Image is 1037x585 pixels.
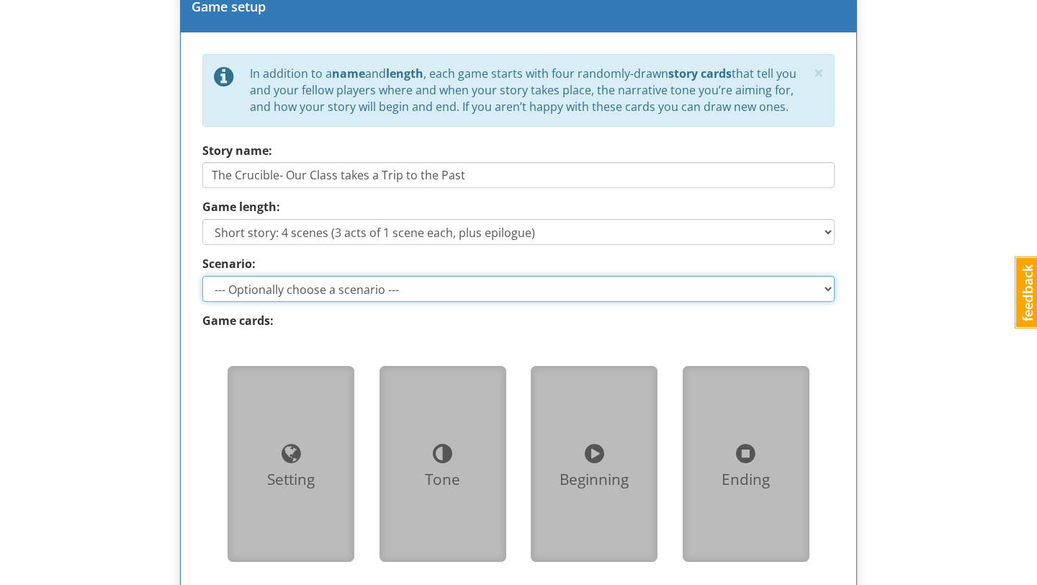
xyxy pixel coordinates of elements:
div: Tone [391,469,495,491]
label: Scenario: [202,256,256,272]
div: Beginning [542,469,646,491]
label: Game length: [202,199,280,215]
div: Setting [239,469,343,491]
label: Story name: [202,143,272,159]
strong: story cards [668,66,732,81]
div: In addition to a and , each game starts with four randomly-drawn that tell you and your fellow pl... [250,66,809,115]
span: × [814,61,824,84]
strong: name [332,66,365,81]
div: Ending [694,469,798,491]
strong: Game cards: [202,313,274,329]
strong: length [386,66,423,81]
